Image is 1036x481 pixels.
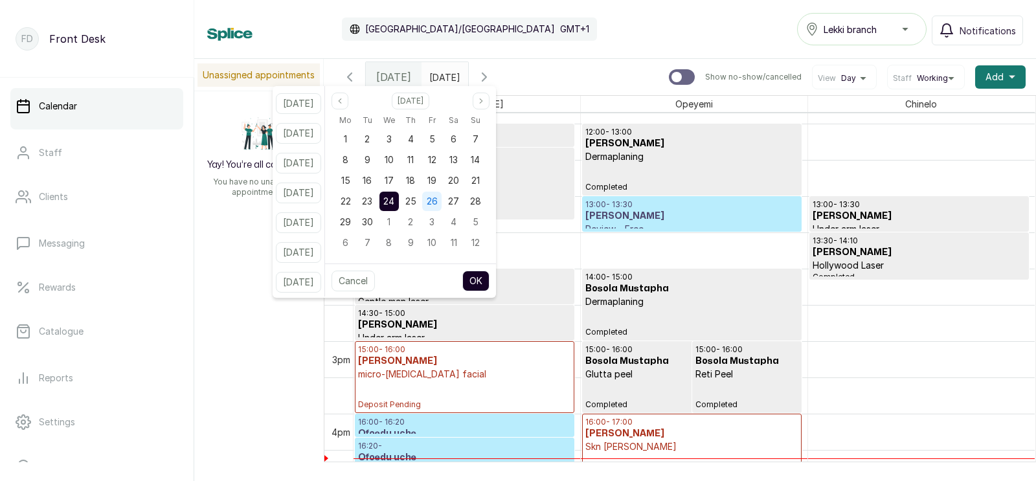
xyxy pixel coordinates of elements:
[451,237,457,248] span: 11
[473,93,490,109] button: Next month
[427,237,436,248] span: 10
[400,170,421,191] div: 18 Sep 2025
[358,331,571,344] p: Under arm laser
[443,232,464,253] div: 11 Oct 2025
[335,112,486,253] div: Sep 2025
[585,295,798,308] p: Dermaplaning
[813,223,1026,236] p: Under arm laser
[408,237,414,248] span: 9
[357,112,378,129] div: Tuesday
[276,212,321,233] button: [DATE]
[465,150,486,170] div: 14 Sep 2025
[332,93,348,109] button: Previous month
[39,190,68,203] p: Clients
[427,175,436,186] span: 19
[276,183,321,203] button: [DATE]
[429,133,435,144] span: 5
[39,416,75,429] p: Settings
[10,360,183,396] a: Reports
[358,441,571,451] p: 16:20 -
[336,97,344,105] svg: page previous
[340,216,351,227] span: 29
[363,113,372,128] span: Tu
[917,73,948,84] span: Working
[400,112,421,129] div: Thursday
[932,16,1023,45] button: Notifications
[378,170,400,191] div: 17 Sep 2025
[378,129,400,150] div: 03 Sep 2025
[10,269,183,306] a: Rewards
[471,113,480,128] span: Su
[585,272,798,282] p: 14:00 - 15:00
[341,196,351,207] span: 22
[378,150,400,170] div: 10 Sep 2025
[405,113,416,128] span: Th
[473,216,479,227] span: 5
[385,154,394,165] span: 10
[276,93,321,114] button: [DATE]
[985,71,1004,84] span: Add
[49,31,106,47] p: Front Desk
[332,271,375,291] button: Cancel
[276,153,321,173] button: [DATE]
[465,112,486,129] div: Sunday
[465,129,486,150] div: 07 Sep 2025
[695,355,798,368] h3: Bosola Mustapha
[451,133,456,144] span: 6
[362,216,373,227] span: 30
[335,129,356,150] div: 01 Sep 2025
[39,146,62,159] p: Staff
[276,272,321,293] button: [DATE]
[376,69,411,85] span: [DATE]
[405,196,416,207] span: 25
[335,170,356,191] div: 15 Sep 2025
[357,232,378,253] div: 07 Oct 2025
[358,344,571,355] p: 15:00 - 16:00
[893,73,912,84] span: Staff
[818,73,836,84] span: View
[358,319,571,331] h3: [PERSON_NAME]
[358,417,571,427] p: 16:00 - 16:20
[363,175,372,186] span: 16
[378,191,400,212] div: 24 Sep 2025
[427,196,438,207] span: 26
[585,308,798,337] p: Completed
[387,133,392,144] span: 3
[344,133,347,144] span: 1
[422,212,443,232] div: 03 Oct 2025
[585,137,798,150] h3: [PERSON_NAME]
[339,113,352,128] span: Mo
[378,212,400,232] div: 01 Oct 2025
[585,127,798,137] p: 12:00 - 13:00
[813,259,1026,272] p: Hollywood Laser
[357,170,378,191] div: 16 Sep 2025
[358,451,571,464] h3: Ofoedu uche
[400,129,421,150] div: 04 Sep 2025
[585,368,798,381] p: Glutta peel
[471,237,480,248] span: 12
[422,170,443,191] div: 19 Sep 2025
[39,281,76,294] p: Rewards
[343,154,348,165] span: 8
[695,368,798,381] p: Reti Peel
[422,150,443,170] div: 12 Sep 2025
[10,179,183,215] a: Clients
[10,135,183,171] a: Staff
[428,154,436,165] span: 12
[343,237,348,248] span: 6
[329,425,353,439] div: 4pm
[585,150,798,163] p: Dermaplaning
[408,133,414,144] span: 4
[202,177,316,197] p: You have no unassigned appointments.
[357,150,378,170] div: 09 Sep 2025
[10,313,183,350] a: Catalogue
[462,271,490,291] button: OK
[392,93,429,109] button: Select month
[357,212,378,232] div: 30 Sep 2025
[378,232,400,253] div: 08 Oct 2025
[449,154,458,165] span: 13
[358,355,571,368] h3: [PERSON_NAME]
[443,112,464,129] div: Saturday
[824,23,877,36] span: Lekki branch
[473,133,479,144] span: 7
